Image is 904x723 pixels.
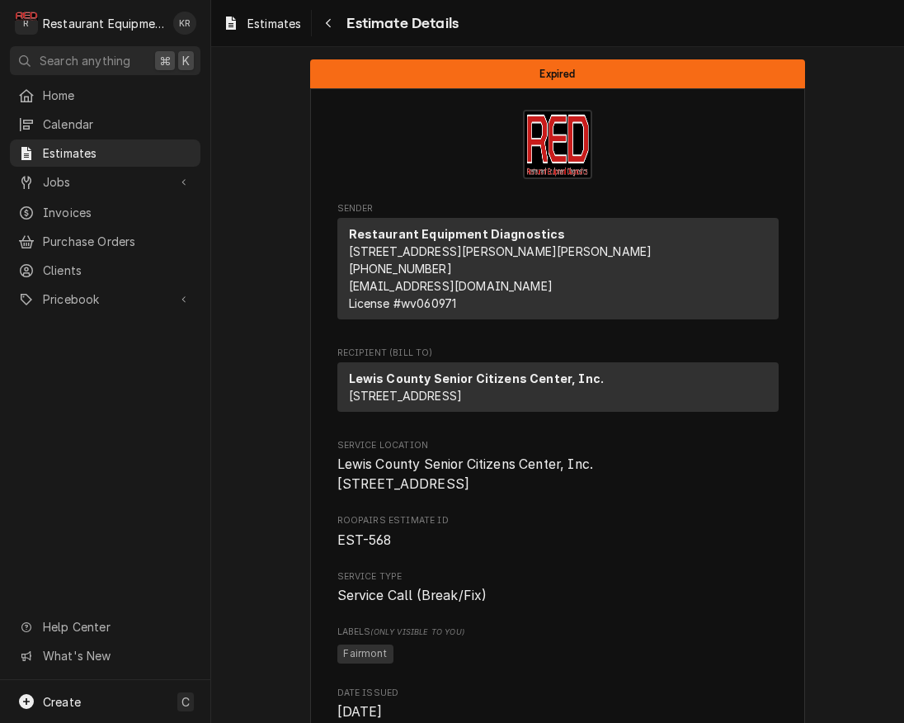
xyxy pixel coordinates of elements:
[43,647,191,664] span: What's New
[10,139,200,167] a: Estimates
[43,204,192,221] span: Invoices
[349,279,553,293] a: [EMAIL_ADDRESS][DOMAIN_NAME]
[10,257,200,284] a: Clients
[10,82,200,109] a: Home
[337,531,779,551] span: Roopairs Estimate ID
[315,10,341,36] button: Navigate back
[10,228,200,255] a: Purchase Orders
[43,15,164,32] div: Restaurant Equipment Diagnostics
[310,59,805,88] div: Status
[370,627,464,636] span: (Only Visible to You)
[159,52,171,69] span: ⌘
[337,570,779,606] div: Service Type
[337,626,779,666] div: [object Object]
[337,588,487,603] span: Service Call (Break/Fix)
[337,626,779,639] span: Labels
[349,296,457,310] span: License # wv060971
[15,12,38,35] div: Restaurant Equipment Diagnostics's Avatar
[43,618,191,636] span: Help Center
[337,347,779,419] div: Estimate Recipient
[349,244,652,258] span: [STREET_ADDRESS][PERSON_NAME][PERSON_NAME]
[216,10,308,37] a: Estimates
[10,286,200,313] a: Go to Pricebook
[337,218,779,326] div: Sender
[43,87,192,104] span: Home
[182,52,190,69] span: K
[337,439,779,452] span: Service Location
[337,202,779,215] span: Sender
[337,645,393,664] span: Fairmont
[337,514,779,527] span: Roopairs Estimate ID
[40,52,130,69] span: Search anything
[181,693,190,711] span: C
[173,12,196,35] div: KR
[43,695,81,709] span: Create
[337,439,779,494] div: Service Location
[349,227,566,241] strong: Restaurant Equipment Diagnostics
[349,389,463,403] span: [STREET_ADDRESS]
[337,687,779,722] div: Date Issued
[43,291,167,308] span: Pricebook
[337,586,779,606] span: Service Type
[10,111,200,138] a: Calendar
[337,347,779,360] span: Recipient (Bill To)
[247,15,301,32] span: Estimates
[337,218,779,319] div: Sender
[337,704,383,720] span: [DATE]
[10,613,200,640] a: Go to Help Center
[43,144,192,162] span: Estimates
[43,116,192,133] span: Calendar
[341,12,459,35] span: Estimate Details
[349,262,452,276] a: [PHONE_NUMBER]
[337,702,779,722] span: Date Issued
[43,233,192,250] span: Purchase Orders
[10,199,200,226] a: Invoices
[10,46,200,75] button: Search anything⌘K
[173,12,196,35] div: Kelli Robinette's Avatar
[349,371,605,385] strong: Lewis County Senior Citizens Center, Inc.
[337,642,779,667] span: [object Object]
[337,362,779,418] div: Recipient (Bill To)
[523,110,592,179] img: Logo
[15,12,38,35] div: R
[337,687,779,700] span: Date Issued
[337,455,779,494] span: Service Location
[10,168,200,196] a: Go to Jobs
[337,456,594,492] span: Lewis County Senior Citizens Center, Inc. [STREET_ADDRESS]
[10,642,200,669] a: Go to What's New
[539,69,575,79] span: Expired
[43,173,167,191] span: Jobs
[337,514,779,550] div: Roopairs Estimate ID
[337,532,392,548] span: EST-568
[337,570,779,584] span: Service Type
[337,202,779,327] div: Estimate Sender
[337,362,779,412] div: Recipient (Bill To)
[43,262,192,279] span: Clients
